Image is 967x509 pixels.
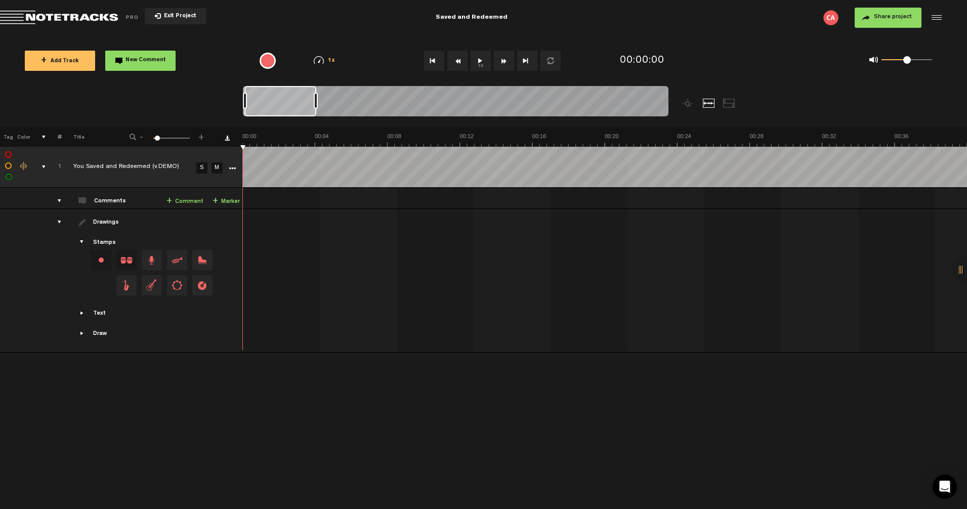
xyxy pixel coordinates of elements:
[62,147,193,188] td: Click to edit the title You Saved and Redeemed (v.DEMO)
[93,239,116,247] div: Stamps
[517,51,537,71] button: Go to end
[91,250,111,270] div: Change stamp color.To change the color of an existing stamp, select the stamp on the right and th...
[436,5,508,30] div: Saved and Redeemed
[314,56,324,64] img: speedometer.svg
[167,250,187,270] span: Drag and drop a stamp
[125,58,166,63] span: New Comment
[32,162,48,172] div: comments, stamps & drawings
[192,250,213,270] span: Drag and drop a stamp
[933,475,957,499] div: Open Intercom Messenger
[197,133,205,139] span: +
[25,51,95,71] button: +Add Track
[192,275,213,295] span: Drag and drop a stamp
[213,196,240,207] a: Marker
[48,217,63,227] div: drawings
[166,196,203,207] a: Comment
[855,8,921,28] button: Share project
[540,51,561,71] button: Loop
[46,126,62,147] th: #
[142,275,162,295] span: Drag and drop a stamp
[93,219,121,227] div: Drawings
[447,51,468,71] button: Rewind
[73,162,205,173] div: Click to edit the title
[46,147,62,188] td: Click to change the order number 1
[138,133,146,139] span: -
[227,163,237,172] a: More
[62,126,116,147] th: Title
[225,136,230,141] a: Download comments
[213,197,218,205] span: +
[212,162,223,174] a: M
[314,5,628,30] div: Saved and Redeemed
[116,275,137,295] span: Drag and drop a stamp
[620,54,664,68] div: 00:00:00
[15,126,30,147] th: Color
[260,53,276,69] div: {{ tooltip_message }}
[196,162,207,174] a: S
[15,147,30,188] td: Change the color of the waveform
[94,197,128,206] div: Comments
[142,250,162,270] span: Drag and drop a stamp
[93,330,107,338] div: Draw
[145,8,206,24] button: Exit Project
[471,51,491,71] button: 1x
[93,310,106,318] div: Text
[41,59,79,64] span: Add Track
[874,14,912,20] span: Share project
[78,309,87,317] span: Showcase text
[17,162,32,171] div: Change the color of the waveform
[78,238,87,246] span: Showcase stamps
[46,188,62,209] td: comments
[424,51,444,71] button: Go to beginning
[298,56,350,65] div: 1x
[494,51,514,71] button: Fast Forward
[328,58,335,64] span: 1x
[166,197,172,205] span: +
[41,57,47,65] span: +
[167,275,187,295] span: Drag and drop a stamp
[48,196,63,206] div: comments
[46,209,62,353] td: drawings
[105,51,176,71] button: New Comment
[823,10,838,25] img: letters
[48,162,63,172] div: Click to change the order number
[116,250,137,270] span: Drag and drop a stamp
[30,147,46,188] td: comments, stamps & drawings
[161,14,196,19] span: Exit Project
[78,329,87,337] span: Showcase draw menu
